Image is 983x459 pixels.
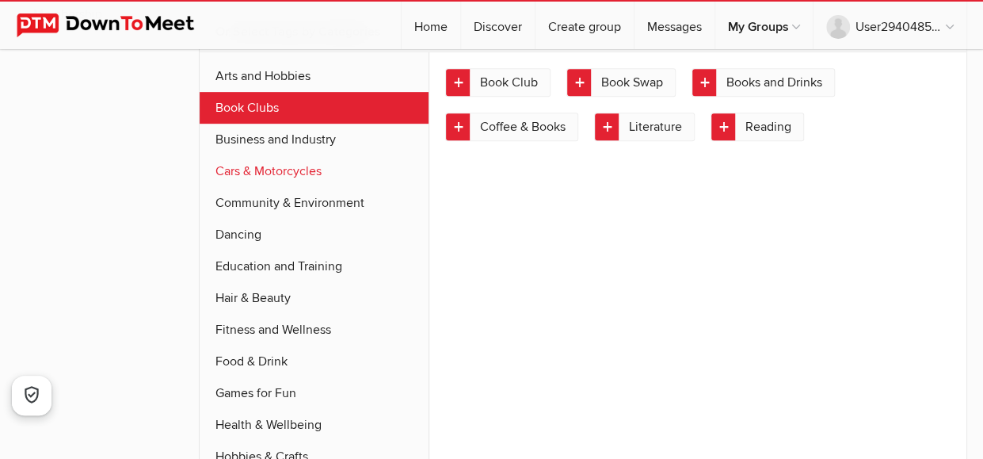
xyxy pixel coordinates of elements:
[200,314,429,346] a: Fitness and Wellness
[445,113,578,141] a: Coffee & Books
[813,2,966,49] a: User294048525
[200,92,429,124] a: Book Clubs
[692,68,835,97] a: Books and Drinks
[200,409,429,441] a: Health & Wellbeing
[200,60,429,92] a: Arts and Hobbies
[200,155,429,187] a: Cars & Motorcycles
[461,2,535,49] a: Discover
[200,346,429,377] a: Food & Drink
[402,2,460,49] a: Home
[200,219,429,251] a: Dancing
[200,124,429,155] a: Business and Industry
[566,68,676,97] a: Book Swap
[535,2,634,49] a: Create group
[445,68,551,97] a: Book Club
[17,13,219,37] img: DownToMeet
[200,251,429,282] a: Education and Training
[715,2,813,49] a: My Groups
[200,377,429,409] a: Games for Fun
[594,113,695,141] a: Literature
[634,2,714,49] a: Messages
[200,187,429,219] a: Community & Environment
[200,282,429,314] a: Hair & Beauty
[711,113,804,141] a: Reading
